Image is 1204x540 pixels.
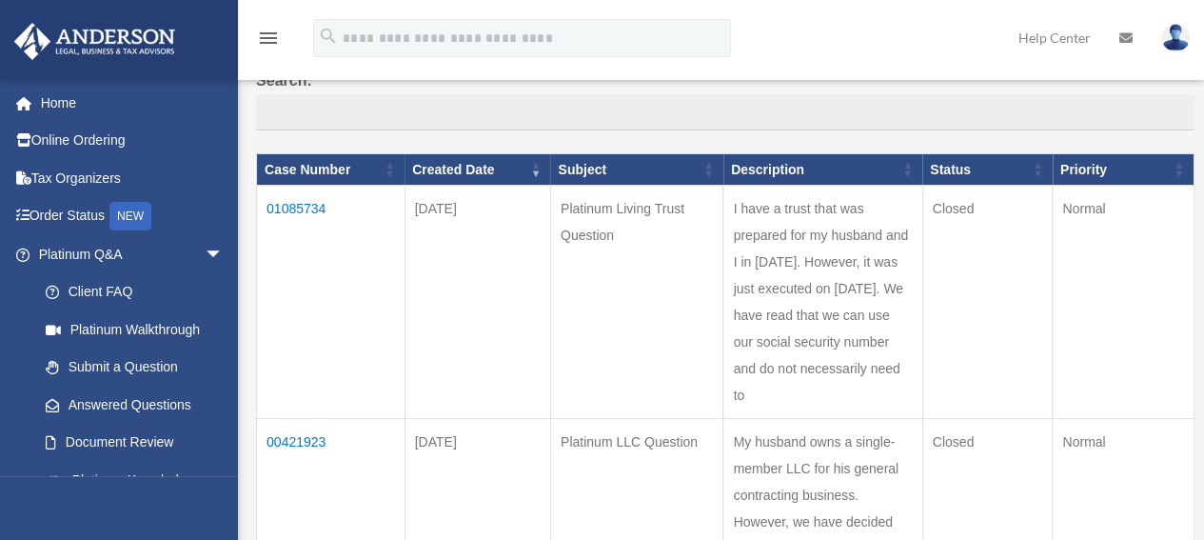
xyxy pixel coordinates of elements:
[1161,24,1190,51] img: User Pic
[256,68,1194,130] label: Search:
[257,153,405,186] th: Case Number: activate to sort column ascending
[922,186,1053,419] td: Closed
[257,33,280,50] a: menu
[27,273,243,311] a: Client FAQ
[27,461,243,522] a: Platinum Knowledge Room
[13,84,252,122] a: Home
[1053,186,1194,419] td: Normal
[318,26,339,47] i: search
[257,27,280,50] i: menu
[550,186,723,419] td: Platinum Living Trust Question
[405,153,550,186] th: Created Date: activate to sort column ascending
[205,235,243,274] span: arrow_drop_down
[13,235,243,273] a: Platinum Q&Aarrow_drop_down
[109,202,151,230] div: NEW
[405,186,550,419] td: [DATE]
[13,122,252,160] a: Online Ordering
[13,197,252,236] a: Order StatusNEW
[13,159,252,197] a: Tax Organizers
[723,186,922,419] td: I have a trust that was prepared for my husband and I in [DATE]. However, it was just executed on...
[1053,153,1194,186] th: Priority: activate to sort column ascending
[922,153,1053,186] th: Status: activate to sort column ascending
[723,153,922,186] th: Description: activate to sort column ascending
[27,424,243,462] a: Document Review
[9,23,181,60] img: Anderson Advisors Platinum Portal
[27,349,243,387] a: Submit a Question
[27,310,243,349] a: Platinum Walkthrough
[256,94,1194,130] input: Search:
[550,153,723,186] th: Subject: activate to sort column ascending
[27,386,233,424] a: Answered Questions
[257,186,405,419] td: 01085734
